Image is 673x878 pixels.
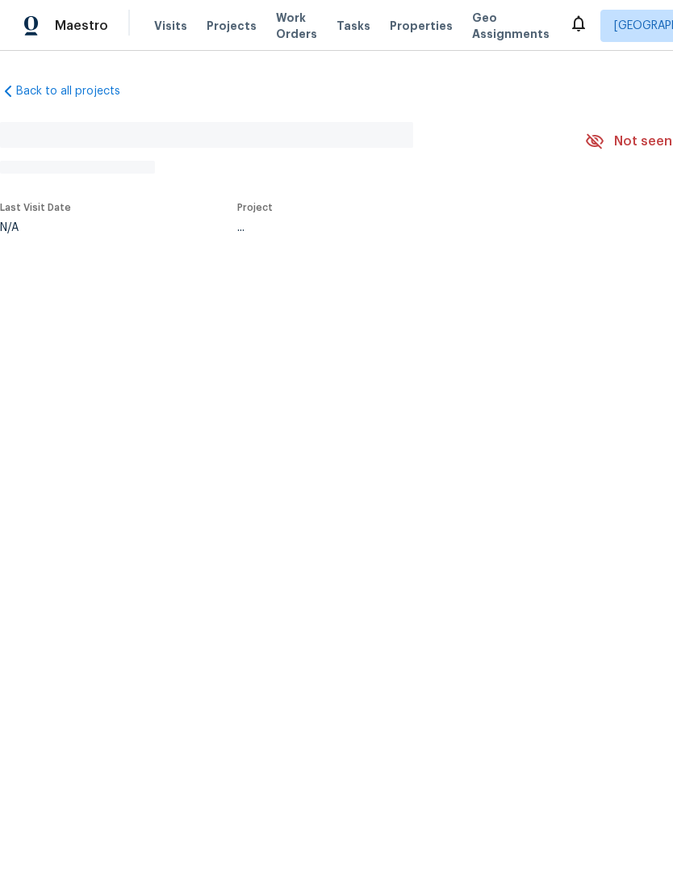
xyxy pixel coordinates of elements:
[472,10,550,42] span: Geo Assignments
[336,20,370,32] span: Tasks
[237,222,547,233] div: ...
[276,10,317,42] span: Work Orders
[237,203,273,212] span: Project
[154,18,187,34] span: Visits
[55,18,108,34] span: Maestro
[207,18,257,34] span: Projects
[390,18,453,34] span: Properties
